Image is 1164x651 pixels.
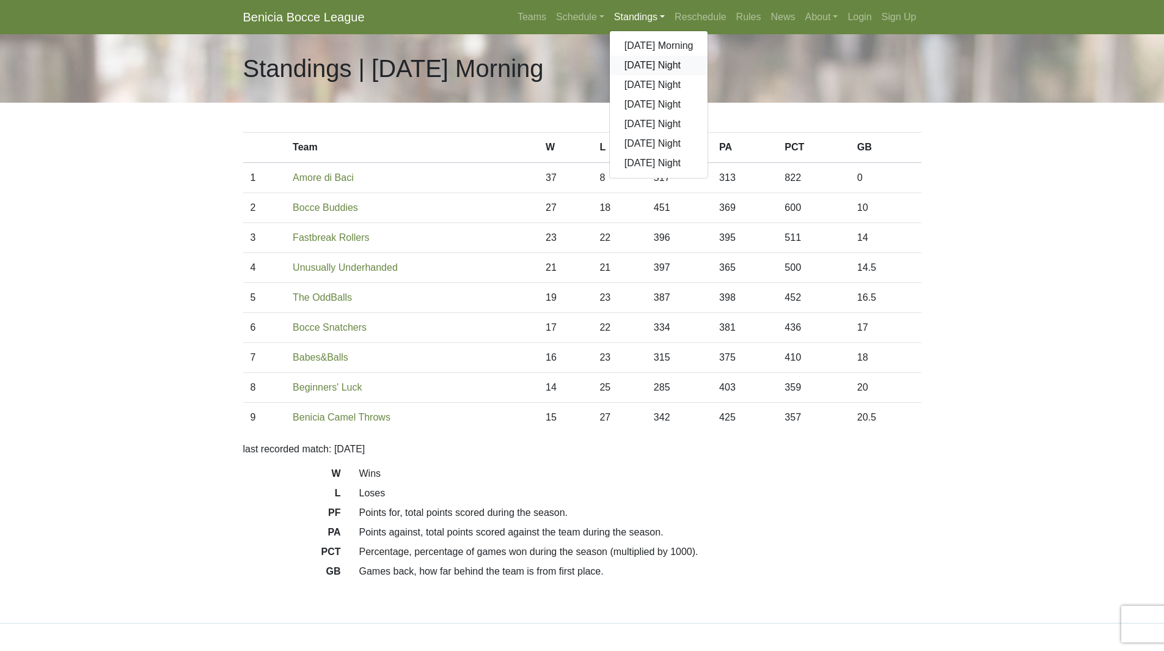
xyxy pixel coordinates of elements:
[293,202,358,213] a: Bocce Buddies
[777,283,849,313] td: 452
[592,283,646,313] td: 23
[243,403,286,433] td: 9
[592,403,646,433] td: 27
[610,36,708,56] a: [DATE] Morning
[538,343,592,373] td: 16
[712,133,777,163] th: PA
[609,31,709,178] div: Standings
[234,486,350,506] dt: L
[350,506,931,520] dd: Points for, total points scored during the season.
[610,134,708,153] a: [DATE] Night
[234,525,350,545] dt: PA
[777,193,849,223] td: 600
[243,373,286,403] td: 8
[850,163,921,193] td: 0
[243,442,921,457] p: last recorded match: [DATE]
[712,373,777,403] td: 403
[610,56,708,75] a: [DATE] Night
[592,373,646,403] td: 25
[538,223,592,253] td: 23
[293,352,348,362] a: Babes&Balls
[777,253,849,283] td: 500
[850,193,921,223] td: 10
[850,403,921,433] td: 20.5
[538,373,592,403] td: 14
[243,54,544,83] h1: Standings | [DATE] Morning
[243,193,286,223] td: 2
[610,153,708,173] a: [DATE] Night
[293,292,352,303] a: The OddBalls
[592,163,646,193] td: 8
[777,313,849,343] td: 436
[234,545,350,564] dt: PCT
[538,283,592,313] td: 19
[850,373,921,403] td: 20
[538,253,592,283] td: 21
[243,163,286,193] td: 1
[610,95,708,114] a: [DATE] Night
[592,313,646,343] td: 22
[646,193,712,223] td: 451
[731,5,766,29] a: Rules
[592,253,646,283] td: 21
[766,5,800,29] a: News
[609,5,670,29] a: Standings
[592,193,646,223] td: 18
[610,75,708,95] a: [DATE] Night
[712,403,777,433] td: 425
[610,114,708,134] a: [DATE] Night
[712,253,777,283] td: 365
[850,313,921,343] td: 17
[777,163,849,193] td: 822
[850,343,921,373] td: 18
[712,193,777,223] td: 369
[646,343,712,373] td: 315
[234,564,350,584] dt: GB
[350,466,931,481] dd: Wins
[243,313,286,343] td: 6
[293,232,369,243] a: Fastbreak Rollers
[777,343,849,373] td: 410
[712,343,777,373] td: 375
[592,223,646,253] td: 22
[592,343,646,373] td: 23
[350,486,931,501] dd: Loses
[712,163,777,193] td: 313
[293,412,390,422] a: Benicia Camel Throws
[592,133,646,163] th: L
[646,313,712,343] td: 334
[538,313,592,343] td: 17
[777,403,849,433] td: 357
[293,382,362,392] a: Beginners' Luck
[850,133,921,163] th: GB
[243,343,286,373] td: 7
[777,223,849,253] td: 511
[646,253,712,283] td: 397
[243,283,286,313] td: 5
[777,373,849,403] td: 359
[293,262,398,273] a: Unusually Underhanded
[350,545,931,559] dd: Percentage, percentage of games won during the season (multiplied by 1000).
[850,223,921,253] td: 14
[243,5,365,29] a: Benicia Bocce League
[538,163,592,193] td: 37
[712,223,777,253] td: 395
[285,133,538,163] th: Team
[293,172,354,183] a: Amore di Baci
[877,5,921,29] a: Sign Up
[843,5,876,29] a: Login
[551,5,609,29] a: Schedule
[646,373,712,403] td: 285
[538,133,592,163] th: W
[293,322,367,333] a: Bocce Snatchers
[513,5,551,29] a: Teams
[243,253,286,283] td: 4
[670,5,731,29] a: Reschedule
[350,525,931,540] dd: Points against, total points scored against the team during the season.
[850,253,921,283] td: 14.5
[538,403,592,433] td: 15
[234,506,350,525] dt: PF
[712,313,777,343] td: 381
[646,403,712,433] td: 342
[646,283,712,313] td: 387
